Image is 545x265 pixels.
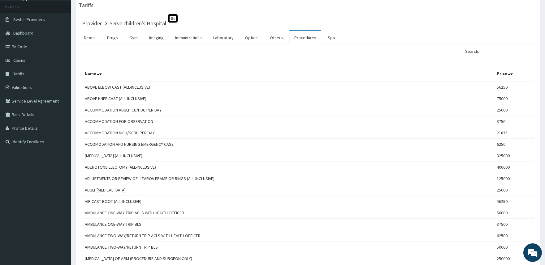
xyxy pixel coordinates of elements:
td: ACCOMODATION AND NURSING EMERGENCY CASE [82,139,494,150]
a: Others [265,31,288,44]
td: [MEDICAL_DATA] OF ARM (PROCEDURE AND SURGEON ONLY) [82,253,494,264]
td: 250000 [494,253,534,264]
td: AMBULANCE TWO-WAY/RETURN TRIP BLS [82,242,494,253]
td: 56250 [494,81,534,93]
a: Laboratory [208,31,239,44]
div: Chat with us now [32,35,104,43]
td: 21875 [494,127,534,139]
h3: Tariffs [79,2,93,8]
a: Immunizations [170,31,207,44]
td: AIR CAST BOOT (ALL-INCLUSIVE) [82,196,494,207]
td: ADJUSTMENTS OR REVIEW OF LIZAROV FRAME OR RINGS (ALL-INCLUSIVE) [82,173,494,184]
h3: Provider - X-Serve children's Hospital [82,21,166,26]
a: Dental [79,31,101,44]
a: Optical [240,31,263,44]
label: Search: [465,47,534,56]
td: ABOVE ELBOW CAST (ALL-INCLUSIVE) [82,81,494,93]
td: ABOVE KNEE CAST (ALL-INCLUSIVE) [82,93,494,104]
a: Gym [124,31,143,44]
td: 25000 [494,104,534,116]
td: [MEDICAL_DATA] (ALL-INCLUSIVE) [82,150,494,162]
a: Procedures [289,31,321,44]
input: Search: [481,47,534,56]
td: AMBULANCE ONE-WAY TRIP ACLS WITH HEALTH OFFICER [82,207,494,219]
td: ACCOMMODATION FOR OBSERVATION [82,116,494,127]
span: We're online! [36,78,85,140]
td: 56250 [494,196,534,207]
td: ACCOMMODATION NICU/SCBU PER DAY [82,127,494,139]
td: 50000 [494,242,534,253]
span: Claims [13,57,25,63]
td: 3750 [494,116,534,127]
span: Switch Providers [13,17,45,22]
td: 50000 [494,207,534,219]
td: ADULT [MEDICAL_DATA] [82,184,494,196]
textarea: Type your message and hit 'Enter' [3,169,118,190]
span: Tariffs [13,71,24,77]
span: St [168,14,178,23]
div: Minimize live chat window [102,3,116,18]
td: AMBULANCE ONE-WAY TRIP BLS [82,219,494,230]
td: 75000 [494,93,534,104]
td: ACCOMMODATION ADULT ICU/HDU PER DAY [82,104,494,116]
td: ADENOTONSILLECTOMY (ALL-INCLUSIVE) [82,162,494,173]
th: Price [494,67,534,82]
td: AMBULANCE TWO-WAY/RETURN TRIP ACLS WITH HEALTH OFFICER [82,230,494,242]
td: 62500 [494,230,534,242]
td: 6250 [494,139,534,150]
a: Imaging [144,31,169,44]
span: Dashboard [13,30,33,36]
td: 325000 [494,150,534,162]
td: 125000 [494,173,534,184]
td: 25000 [494,184,534,196]
a: Drugs [102,31,123,44]
th: Name [82,67,494,82]
td: 37500 [494,219,534,230]
img: d_794563401_company_1708531726252_794563401 [11,31,25,46]
a: Spa [323,31,340,44]
td: 400000 [494,162,534,173]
